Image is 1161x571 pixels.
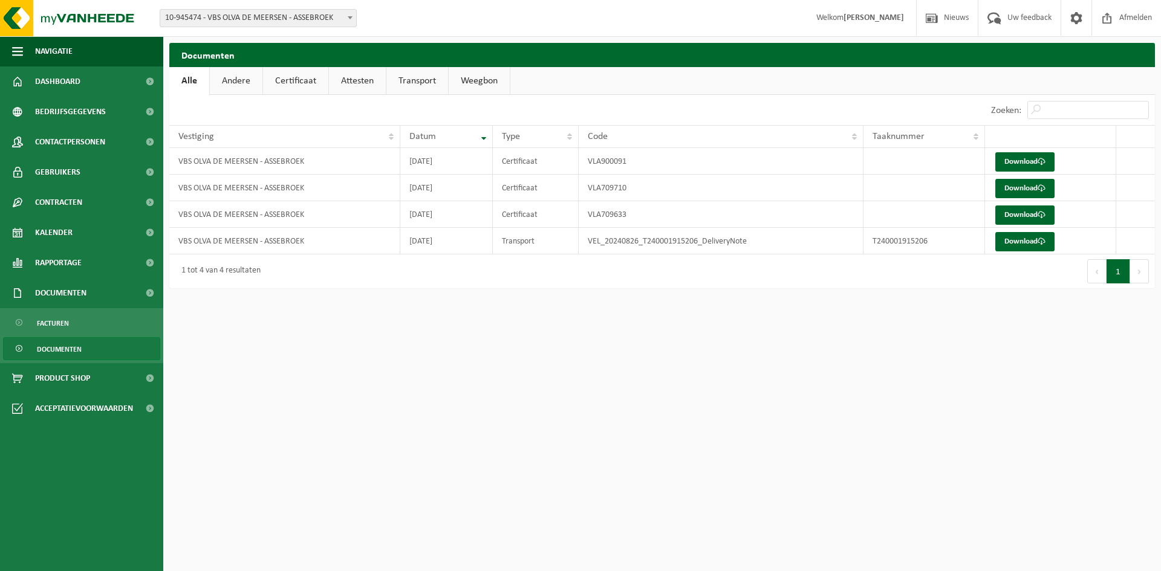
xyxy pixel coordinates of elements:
span: Kalender [35,218,73,248]
span: Code [588,132,608,141]
span: Documenten [37,338,82,361]
a: Download [995,179,1055,198]
span: 10-945474 - VBS OLVA DE MEERSEN - ASSEBROEK [160,9,357,27]
div: 1 tot 4 van 4 resultaten [175,260,261,282]
span: Gebruikers [35,157,80,187]
td: VLA900091 [579,148,863,175]
td: VBS OLVA DE MEERSEN - ASSEBROEK [169,201,400,228]
button: Next [1130,259,1149,283]
span: Product Shop [35,363,90,393]
a: Andere [210,67,262,95]
a: Facturen [3,311,160,334]
td: [DATE] [400,148,493,175]
a: Attesten [329,67,386,95]
span: Documenten [35,278,86,308]
button: Previous [1087,259,1107,283]
a: Download [995,152,1055,172]
td: Transport [493,228,579,254]
td: VBS OLVA DE MEERSEN - ASSEBROEK [169,228,400,254]
a: Transport [386,67,448,95]
span: Bedrijfsgegevens [35,97,106,127]
td: Certificaat [493,175,579,201]
span: Dashboard [35,66,80,97]
td: [DATE] [400,201,493,228]
h2: Documenten [169,43,1155,66]
a: Download [995,205,1055,225]
td: VBS OLVA DE MEERSEN - ASSEBROEK [169,148,400,175]
td: VBS OLVA DE MEERSEN - ASSEBROEK [169,175,400,201]
td: VEL_20240826_T240001915206_DeliveryNote [579,228,863,254]
span: Contracten [35,187,82,218]
span: Rapportage [35,248,82,278]
td: [DATE] [400,228,493,254]
button: 1 [1107,259,1130,283]
span: Acceptatievoorwaarden [35,393,133,424]
td: Certificaat [493,201,579,228]
a: Weegbon [449,67,510,95]
td: Certificaat [493,148,579,175]
span: Navigatie [35,36,73,66]
span: Contactpersonen [35,127,105,157]
span: Taaknummer [873,132,925,141]
a: Alle [169,67,209,95]
span: Facturen [37,312,69,335]
a: Documenten [3,337,160,360]
a: Download [995,232,1055,251]
a: Certificaat [263,67,328,95]
strong: [PERSON_NAME] [844,13,904,22]
span: Vestiging [178,132,214,141]
span: Datum [409,132,436,141]
span: 10-945474 - VBS OLVA DE MEERSEN - ASSEBROEK [160,10,356,27]
td: T240001915206 [863,228,985,254]
td: VLA709710 [579,175,863,201]
td: [DATE] [400,175,493,201]
span: Type [502,132,520,141]
label: Zoeken: [991,106,1021,115]
td: VLA709633 [579,201,863,228]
